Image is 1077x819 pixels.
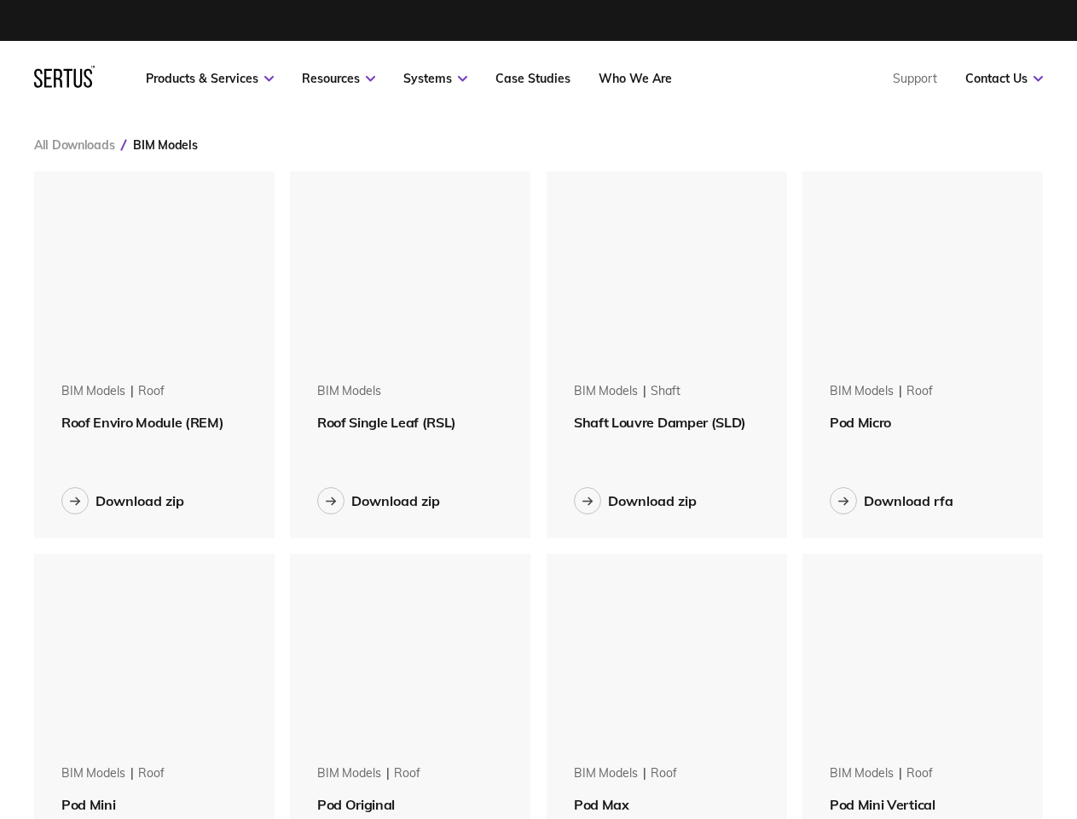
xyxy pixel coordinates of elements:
span: Pod Max [574,796,629,813]
div: BIM Models [830,765,894,782]
div: BIM Models [61,383,125,400]
div: Download zip [96,492,184,509]
span: Shaft Louvre Damper (SLD) [574,414,746,431]
div: Download zip [351,492,440,509]
span: Pod Original [317,796,395,813]
div: BIM Models [574,765,638,782]
div: BIM Models [317,765,381,782]
button: Download zip [61,487,184,514]
div: Download rfa [864,492,953,509]
button: Download rfa [830,487,953,514]
div: BIM Models [830,383,894,400]
div: Download zip [608,492,697,509]
div: BIM Models [317,383,381,400]
a: Contact Us [965,71,1043,86]
a: Systems [403,71,467,86]
span: Pod Micro [830,414,891,431]
span: Pod Mini Vertical [830,796,935,813]
a: Who We Are [599,71,672,86]
div: roof [138,765,164,782]
a: Products & Services [146,71,274,86]
span: Roof Enviro Module (REM) [61,414,223,431]
button: Download zip [317,487,440,514]
div: BIM Models [574,383,638,400]
button: Download zip [574,487,697,514]
a: Support [893,71,937,86]
a: All Downloads [34,137,114,153]
span: Roof Single Leaf (RSL) [317,414,456,431]
div: roof [906,765,932,782]
div: roof [651,765,676,782]
div: roof [394,765,420,782]
div: roof [906,383,932,400]
div: BIM Models [61,765,125,782]
div: roof [138,383,164,400]
span: Pod Mini [61,796,115,813]
div: shaft [651,383,680,400]
a: Resources [302,71,375,86]
a: Case Studies [495,71,570,86]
